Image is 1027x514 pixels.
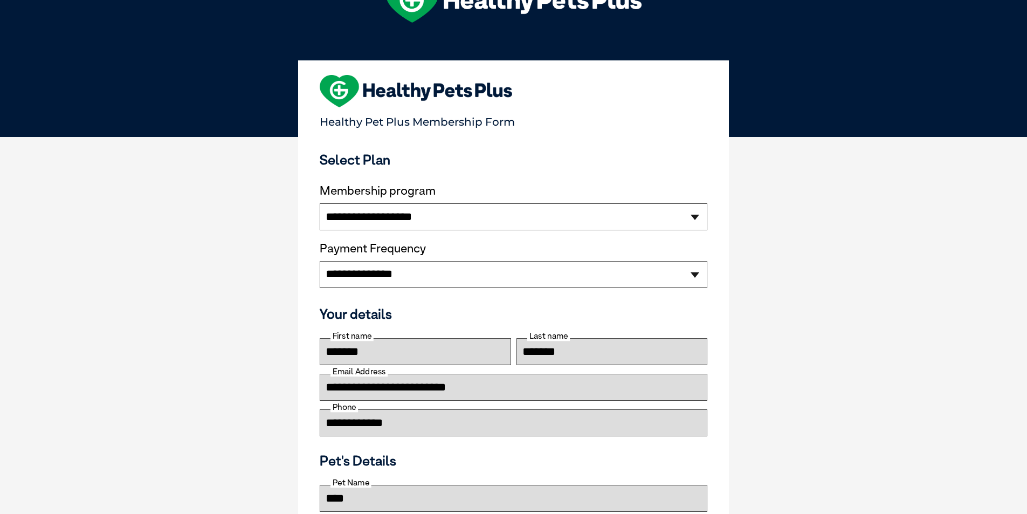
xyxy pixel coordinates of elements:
[330,367,388,376] label: Email Address
[320,75,512,107] img: heart-shape-hpp-logo-large.png
[320,306,707,322] h3: Your details
[320,184,707,198] label: Membership program
[320,111,707,128] p: Healthy Pet Plus Membership Form
[330,402,358,412] label: Phone
[320,152,707,168] h3: Select Plan
[320,242,426,256] label: Payment Frequency
[527,331,570,341] label: Last name
[330,331,374,341] label: First name
[315,453,712,469] h3: Pet's Details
